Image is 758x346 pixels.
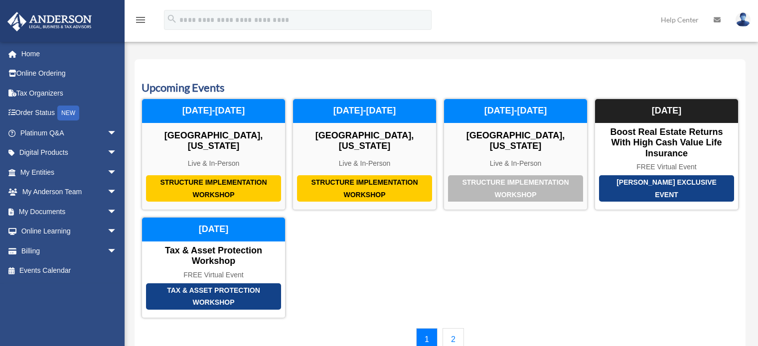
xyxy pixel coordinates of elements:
[107,202,127,222] span: arrow_drop_down
[736,12,751,27] img: User Pic
[7,182,132,202] a: My Anderson Teamarrow_drop_down
[7,123,132,143] a: Platinum Q&Aarrow_drop_down
[142,245,285,267] div: Tax & Asset Protection Workshop
[7,261,127,281] a: Events Calendar
[444,99,587,123] div: [DATE]-[DATE]
[107,222,127,242] span: arrow_drop_down
[142,217,286,318] a: Tax & Asset Protection Workshop Tax & Asset Protection Workshop FREE Virtual Event [DATE]
[293,99,437,210] a: Structure Implementation Workshop [GEOGRAPHIC_DATA], [US_STATE] Live & In-Person [DATE]-[DATE]
[142,159,285,168] div: Live & In-Person
[7,222,132,241] a: Online Learningarrow_drop_down
[595,127,738,159] div: Boost Real Estate Returns with High Cash Value Life Insurance
[142,218,285,241] div: [DATE]
[142,99,285,123] div: [DATE]-[DATE]
[135,17,147,26] a: menu
[7,202,132,222] a: My Documentsarrow_drop_down
[4,12,95,31] img: Anderson Advisors Platinum Portal
[135,14,147,26] i: menu
[293,159,436,168] div: Live & In-Person
[599,175,734,202] div: [PERSON_NAME] Exclusive Event
[444,130,587,152] div: [GEOGRAPHIC_DATA], [US_STATE]
[7,241,132,261] a: Billingarrow_drop_down
[142,271,285,279] div: FREE Virtual Event
[595,163,738,171] div: FREE Virtual Event
[107,241,127,261] span: arrow_drop_down
[448,175,583,202] div: Structure Implementation Workshop
[142,80,739,96] h3: Upcoming Events
[7,143,132,163] a: Digital Productsarrow_drop_down
[7,162,132,182] a: My Entitiesarrow_drop_down
[7,64,132,84] a: Online Ordering
[107,162,127,183] span: arrow_drop_down
[293,130,436,152] div: [GEOGRAPHIC_DATA], [US_STATE]
[297,175,432,202] div: Structure Implementation Workshop
[444,99,588,210] a: Structure Implementation Workshop [GEOGRAPHIC_DATA], [US_STATE] Live & In-Person [DATE]-[DATE]
[57,106,79,120] div: NEW
[7,83,132,103] a: Tax Organizers
[595,99,738,123] div: [DATE]
[107,143,127,163] span: arrow_drop_down
[293,99,436,123] div: [DATE]-[DATE]
[7,44,132,64] a: Home
[142,130,285,152] div: [GEOGRAPHIC_DATA], [US_STATE]
[166,13,177,24] i: search
[142,99,286,210] a: Structure Implementation Workshop [GEOGRAPHIC_DATA], [US_STATE] Live & In-Person [DATE]-[DATE]
[146,283,281,310] div: Tax & Asset Protection Workshop
[444,159,587,168] div: Live & In-Person
[146,175,281,202] div: Structure Implementation Workshop
[7,103,132,123] a: Order StatusNEW
[107,182,127,203] span: arrow_drop_down
[107,123,127,143] span: arrow_drop_down
[595,99,739,210] a: [PERSON_NAME] Exclusive Event Boost Real Estate Returns with High Cash Value Life Insurance FREE ...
